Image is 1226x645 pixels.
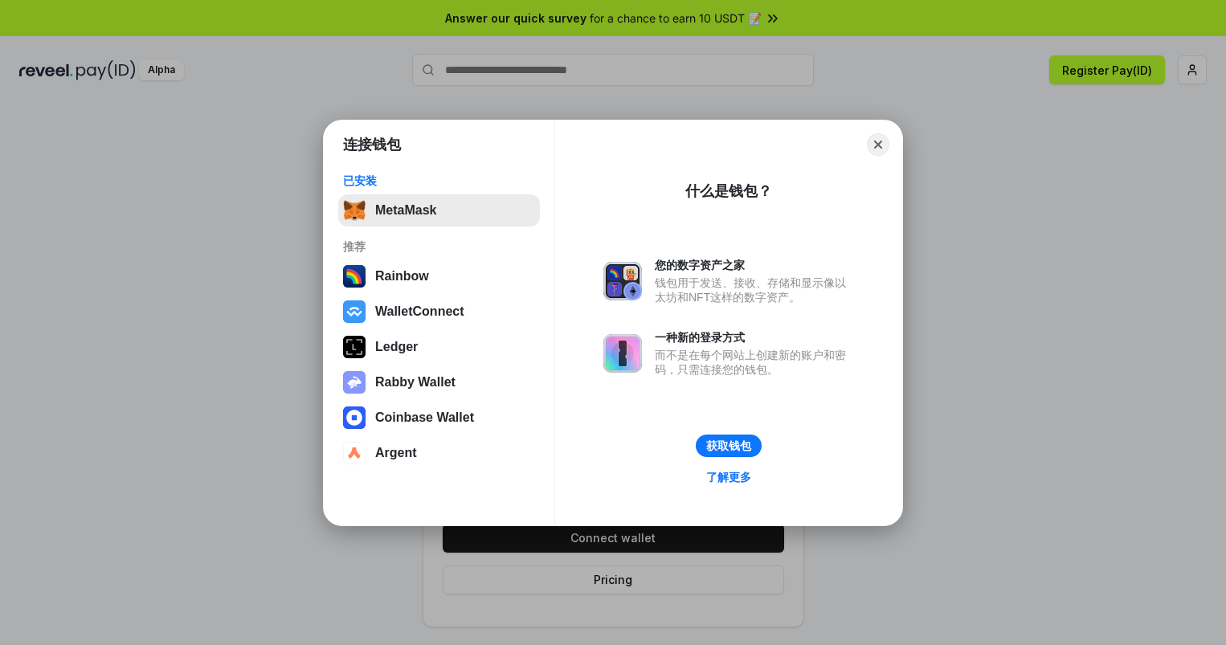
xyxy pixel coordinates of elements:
div: Argent [375,446,417,460]
div: 钱包用于发送、接收、存储和显示像以太坊和NFT这样的数字资产。 [655,276,854,304]
img: svg+xml,%3Csvg%20xmlns%3D%22http%3A%2F%2Fwww.w3.org%2F2000%2Fsvg%22%20fill%3D%22none%22%20viewBox... [343,371,366,394]
a: 了解更多 [697,467,761,488]
button: Ledger [338,331,540,363]
div: 一种新的登录方式 [655,330,854,345]
div: 推荐 [343,239,535,254]
div: Rainbow [375,269,429,284]
div: 获取钱包 [706,439,751,453]
img: svg+xml,%3Csvg%20width%3D%2228%22%20height%3D%2228%22%20viewBox%3D%220%200%2028%2028%22%20fill%3D... [343,442,366,464]
div: WalletConnect [375,304,464,319]
div: 了解更多 [706,470,751,484]
img: svg+xml,%3Csvg%20xmlns%3D%22http%3A%2F%2Fwww.w3.org%2F2000%2Fsvg%22%20width%3D%2228%22%20height%3... [343,336,366,358]
img: svg+xml,%3Csvg%20xmlns%3D%22http%3A%2F%2Fwww.w3.org%2F2000%2Fsvg%22%20fill%3D%22none%22%20viewBox... [603,334,642,373]
div: 已安装 [343,173,535,188]
button: Rabby Wallet [338,366,540,398]
img: svg+xml,%3Csvg%20width%3D%2228%22%20height%3D%2228%22%20viewBox%3D%220%200%2028%2028%22%20fill%3D... [343,300,366,323]
div: 您的数字资产之家 [655,258,854,272]
div: 什么是钱包？ [685,182,772,201]
h1: 连接钱包 [343,135,401,154]
div: Rabby Wallet [375,375,456,390]
img: svg+xml,%3Csvg%20xmlns%3D%22http%3A%2F%2Fwww.w3.org%2F2000%2Fsvg%22%20fill%3D%22none%22%20viewBox... [603,262,642,300]
button: Argent [338,437,540,469]
button: Rainbow [338,260,540,292]
div: Coinbase Wallet [375,410,474,425]
button: WalletConnect [338,296,540,328]
button: MetaMask [338,194,540,227]
div: MetaMask [375,203,436,218]
img: svg+xml,%3Csvg%20width%3D%2228%22%20height%3D%2228%22%20viewBox%3D%220%200%2028%2028%22%20fill%3D... [343,406,366,429]
img: svg+xml,%3Csvg%20fill%3D%22none%22%20height%3D%2233%22%20viewBox%3D%220%200%2035%2033%22%20width%... [343,199,366,222]
img: svg+xml,%3Csvg%20width%3D%22120%22%20height%3D%22120%22%20viewBox%3D%220%200%20120%20120%22%20fil... [343,265,366,288]
button: Close [867,133,889,156]
div: 而不是在每个网站上创建新的账户和密码，只需连接您的钱包。 [655,348,854,377]
button: Coinbase Wallet [338,402,540,434]
div: Ledger [375,340,418,354]
button: 获取钱包 [696,435,762,457]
